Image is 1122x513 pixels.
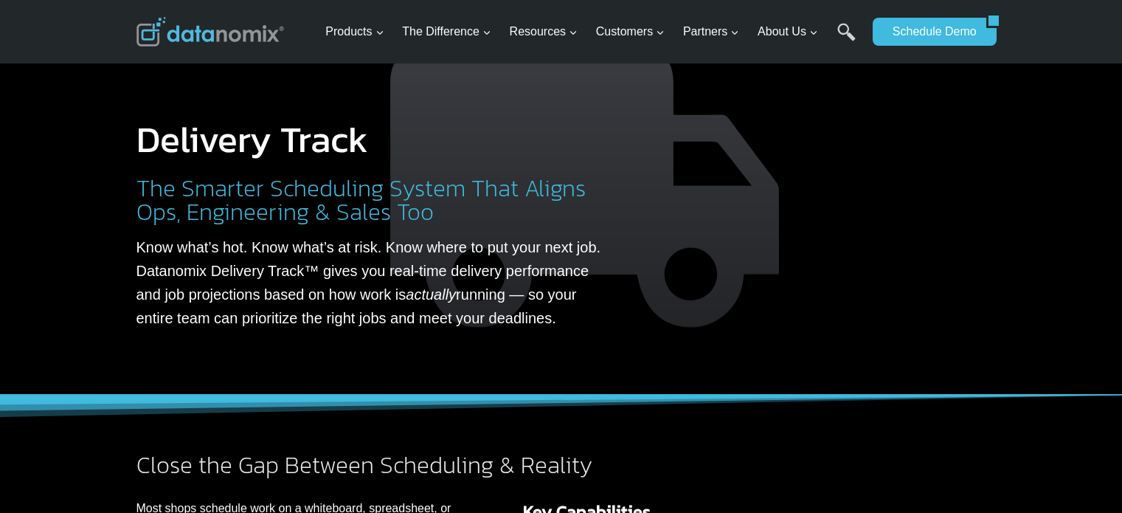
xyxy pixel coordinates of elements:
[136,235,612,330] p: Know what’s hot. Know what’s at risk. Know where to put your next job. Datanomix Delivery Track™ ...
[136,176,612,224] h2: The Smarter Scheduling System That Aligns Ops, Engineering & Sales Too
[837,23,856,56] a: Search
[683,22,739,41] span: Partners
[319,8,865,56] nav: Primary Navigation
[136,121,612,158] h1: Delivery Track
[402,22,491,41] span: The Difference
[596,22,665,41] span: Customers
[510,22,578,41] span: Resources
[873,18,986,46] a: Schedule Demo
[758,22,818,41] span: About Us
[325,22,384,41] span: Products
[406,286,456,303] em: actually
[136,17,284,47] img: Datanomix
[136,453,951,477] h2: Close the Gap Between Scheduling & Reality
